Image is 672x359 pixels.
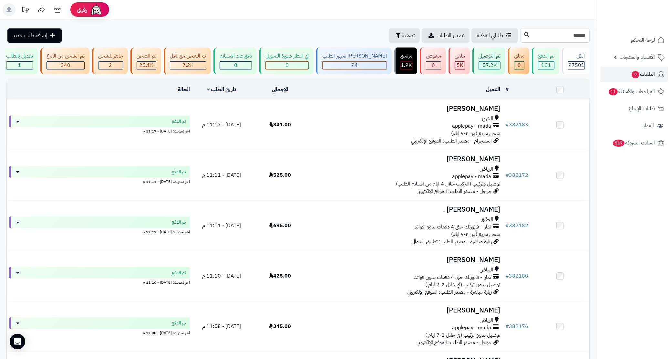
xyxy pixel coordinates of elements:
h3: [PERSON_NAME] [312,307,501,314]
span: [DATE] - 11:17 م [202,121,241,129]
a: في انتظار صورة التحويل 0 [258,48,315,74]
a: السلات المتروكة517 [600,135,668,151]
img: logo-2.png [628,18,666,32]
span: تمارا - فاتورتك حتى 4 دفعات بدون فوائد [415,223,491,231]
span: 425.00 [269,272,291,280]
span: 57.2K [482,61,497,69]
span: انستجرام - مصدر الطلب: الموقع الإلكتروني [411,137,492,145]
span: [DATE] - 11:11 م [202,171,241,179]
a: تم التوصيل 57.2K [471,48,507,74]
a: العميل [486,86,501,93]
span: توصيل وتركيب (التركيب خلال 4 ايام من استلام الطلب) [396,180,501,188]
span: الرياض [480,165,493,173]
div: 1 [6,62,33,69]
span: الطلبات [631,70,655,79]
div: 94 [323,62,387,69]
div: 0 [426,62,441,69]
div: الكل [568,52,585,60]
span: [DATE] - 11:10 م [202,272,241,280]
a: دفع عند الاستلام 0 [212,48,258,74]
div: اخر تحديث: [DATE] - 11:11 م [9,228,190,235]
span: تم الدفع [172,320,186,326]
span: # [506,222,509,229]
span: تم الدفع [172,269,186,276]
h3: [PERSON_NAME] [312,256,501,264]
span: رفيق [77,6,87,14]
span: 345.00 [269,322,291,330]
span: 97501 [568,61,584,69]
a: تم الدفع 101 [531,48,561,74]
a: مرفوض 0 [419,48,447,74]
div: دفع عند الاستلام [220,52,252,60]
div: 0 [220,62,252,69]
a: تم الشحن مع ناقل 7.2K [162,48,212,74]
a: تصدير الطلبات [422,28,470,43]
a: # [506,86,509,93]
div: اخر تحديث: [DATE] - 11:17 م [9,127,190,134]
a: مرتجع 1.9K [393,48,419,74]
span: 340 [61,61,70,69]
div: 7222 [170,62,206,69]
a: #382183 [506,121,529,129]
a: العملاء [600,118,668,133]
span: شحن سريع (من ٢-٧ ايام) [451,230,501,238]
span: المراجعات والأسئلة [608,87,655,96]
span: # [506,322,509,330]
div: تم الشحن من الفرع [47,52,85,60]
a: طلبات الإرجاع [600,101,668,116]
span: 517 [613,140,625,147]
a: تم الشحن 25.1K [129,48,162,74]
div: تم الدفع [538,52,554,60]
span: # [506,171,509,179]
span: تصدير الطلبات [437,32,464,39]
a: الإجمالي [272,86,288,93]
div: 2 [98,62,123,69]
a: تم الشحن من الفرع 340 [39,48,91,74]
h3: [PERSON_NAME] [312,105,501,112]
a: #382172 [506,171,529,179]
span: 101 [542,61,551,69]
div: تعديل بالطلب [6,52,33,60]
div: ملغي [455,52,465,60]
div: اخر تحديث: [DATE] - 11:11 م [9,178,190,185]
span: طلبات الإرجاع [629,104,655,113]
a: ملغي 5K [447,48,471,74]
span: تصفية [402,32,415,39]
span: applepay - mada [452,173,491,180]
span: 94 [351,61,358,69]
div: تم التوصيل [479,52,501,60]
span: الأقسام والمنتجات [619,53,655,62]
span: 1.9K [401,61,412,69]
div: اخر تحديث: [DATE] - 11:08 م [9,329,190,336]
a: تحديثات المنصة [17,3,33,18]
div: 5011 [455,62,465,69]
span: applepay - mada [452,122,491,130]
span: الرياض [480,266,493,274]
div: 25108 [137,62,156,69]
div: 340 [47,62,84,69]
img: ai-face.png [90,3,103,16]
span: 341.00 [269,121,291,129]
span: # [506,272,509,280]
span: # [506,121,509,129]
a: #382182 [506,222,529,229]
span: تم الدفع [172,169,186,175]
span: [DATE] - 11:11 م [202,222,241,229]
span: تم الدفع [172,219,186,226]
div: تم الشحن [137,52,156,60]
span: 5K [457,61,463,69]
a: #382176 [506,322,529,330]
div: اخر تحديث: [DATE] - 11:10 م [9,279,190,285]
h3: [PERSON_NAME] [312,155,501,163]
span: جوجل - مصدر الطلب: الموقع الإلكتروني [417,187,492,195]
a: طلباتي المُوكلة [471,28,518,43]
div: في انتظار صورة التحويل [265,52,309,60]
span: تم الدفع [172,118,186,125]
h3: [PERSON_NAME] . [312,206,501,213]
span: السلات المتروكة [612,138,655,147]
span: طلباتي المُوكلة [477,32,503,39]
div: 0 [266,62,308,69]
div: تم الشحن مع ناقل [170,52,206,60]
div: مرفوض [426,52,441,60]
span: تمارا - فاتورتك حتى 4 دفعات بدون فوائد [415,274,491,281]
